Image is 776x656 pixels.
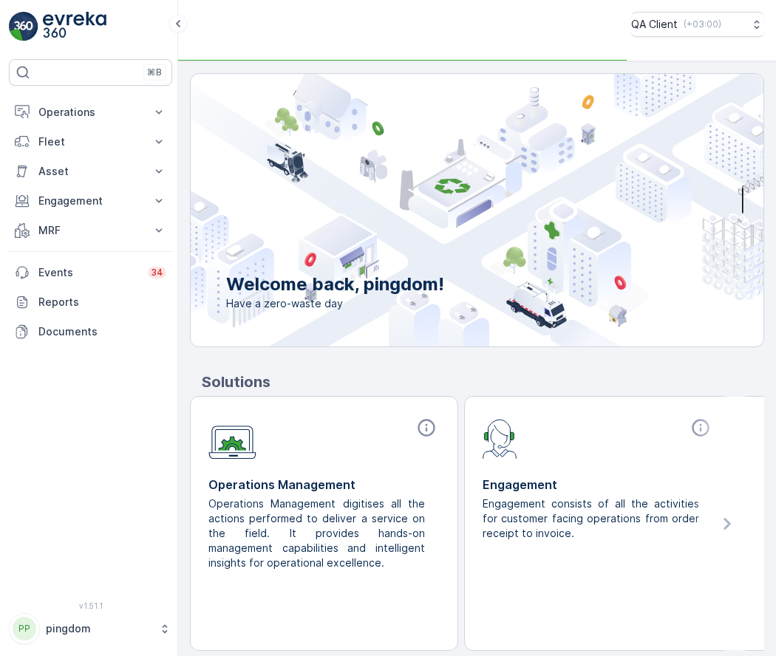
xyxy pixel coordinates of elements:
p: Operations Management digitises all the actions performed to deliver a service on the field. It p... [208,496,428,570]
a: Reports [9,287,172,317]
a: Events34 [9,258,172,287]
p: Welcome back, pingdom! [226,273,444,296]
p: MRF [38,223,143,238]
p: Documents [38,324,166,339]
p: Engagement [483,476,714,493]
span: v 1.51.1 [9,601,172,610]
button: Asset [9,157,172,186]
p: Reports [38,295,166,310]
button: MRF [9,216,172,245]
p: Events [38,265,139,280]
button: QA Client(+03:00) [631,12,764,37]
img: logo_light-DOdMpM7g.png [43,12,106,41]
img: logo [9,12,38,41]
button: Operations [9,98,172,127]
p: pingdom [46,621,152,636]
p: 34 [151,267,163,279]
span: Have a zero-waste day [226,296,444,311]
div: PP [13,617,36,640]
img: module-icon [208,417,256,459]
p: Fleet [38,134,143,149]
p: ( +03:00 ) [684,18,721,30]
p: ⌘B [147,66,162,78]
button: PPpingdom [9,613,172,644]
p: Engagement [38,194,143,208]
p: Solutions [202,371,764,393]
button: Engagement [9,186,172,216]
img: city illustration [124,74,763,346]
p: Operations [38,105,143,120]
p: Asset [38,164,143,179]
p: QA Client [631,17,678,32]
img: module-icon [483,417,517,459]
p: Engagement consists of all the activities for customer facing operations from order receipt to in... [483,496,702,541]
button: Fleet [9,127,172,157]
p: Operations Management [208,476,440,493]
a: Documents [9,317,172,346]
